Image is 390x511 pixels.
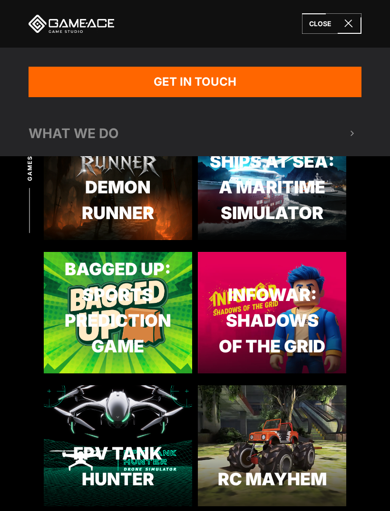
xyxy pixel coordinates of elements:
[44,441,192,492] div: FPV Tank Hunter
[198,252,346,373] img: Infowar shadows of the grid preview image
[44,256,192,359] div: Bagged Up: Sports Prediction Game
[302,13,361,34] a: close
[198,385,346,507] img: Rc mayhem preview img
[29,67,361,97] a: Get In Touch
[29,116,361,150] a: What we do
[44,252,192,373] img: Bagged up preview img
[29,150,361,185] a: Portfolio
[198,149,346,226] div: Ships At Sea: A Maritime Simulator
[198,466,346,492] div: RC Mayhem
[198,282,346,359] div: Infowar: Shadows of the Grid
[26,118,34,180] span: GAMES WE MADE
[44,174,192,226] div: Demon Runner
[44,385,192,507] img: Fpv tank hunter results preview image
